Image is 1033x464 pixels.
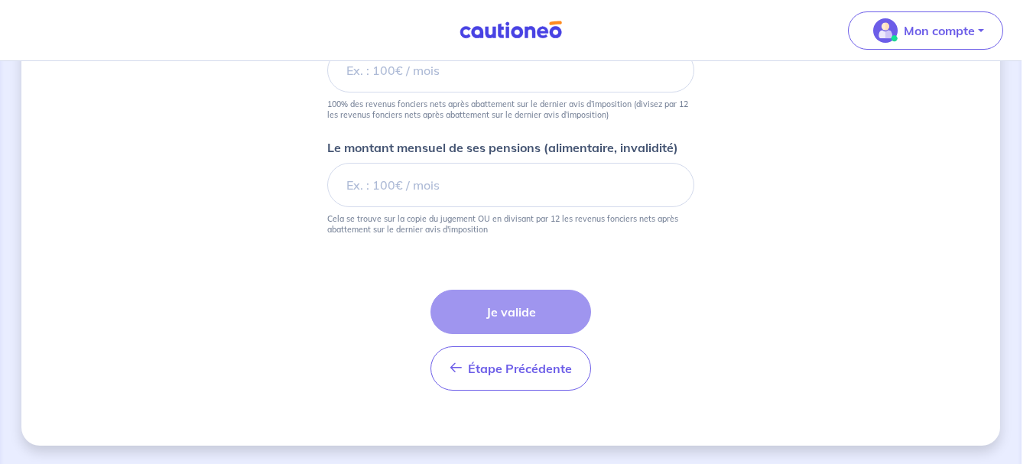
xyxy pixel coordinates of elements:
p: Cela se trouve sur la copie du jugement OU en divisant par 12 les revenus fonciers nets après aba... [327,213,694,235]
span: Étape Précédente [468,361,572,376]
p: Mon compte [904,21,975,40]
button: Étape Précédente [430,346,591,391]
img: Cautioneo [453,21,568,40]
p: 100% des revenus fonciers nets après abattement sur le dernier avis d’imposition (divisez par 12 ... [327,99,694,120]
img: illu_account_valid_menu.svg [873,18,898,43]
p: Le montant mensuel de ses pensions (alimentaire, invalidité) [327,138,678,157]
button: illu_account_valid_menu.svgMon compte [848,11,1003,50]
input: Ex. : 100€ / mois [327,163,694,207]
input: Ex. : 100€ / mois [327,48,694,92]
